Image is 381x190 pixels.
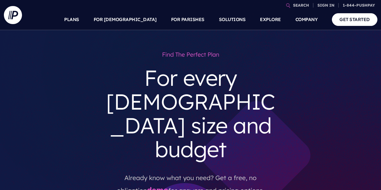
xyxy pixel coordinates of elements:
[219,9,246,30] a: SOLUTIONS
[94,9,157,30] a: FOR [DEMOGRAPHIC_DATA]
[332,13,377,26] a: GET STARTED
[171,9,205,30] a: FOR PARISHES
[100,48,282,61] h1: Find the perfect plan
[295,9,318,30] a: COMPANY
[100,61,282,166] h3: For every [DEMOGRAPHIC_DATA] size and budget
[260,9,281,30] a: EXPLORE
[64,9,79,30] a: PLANS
